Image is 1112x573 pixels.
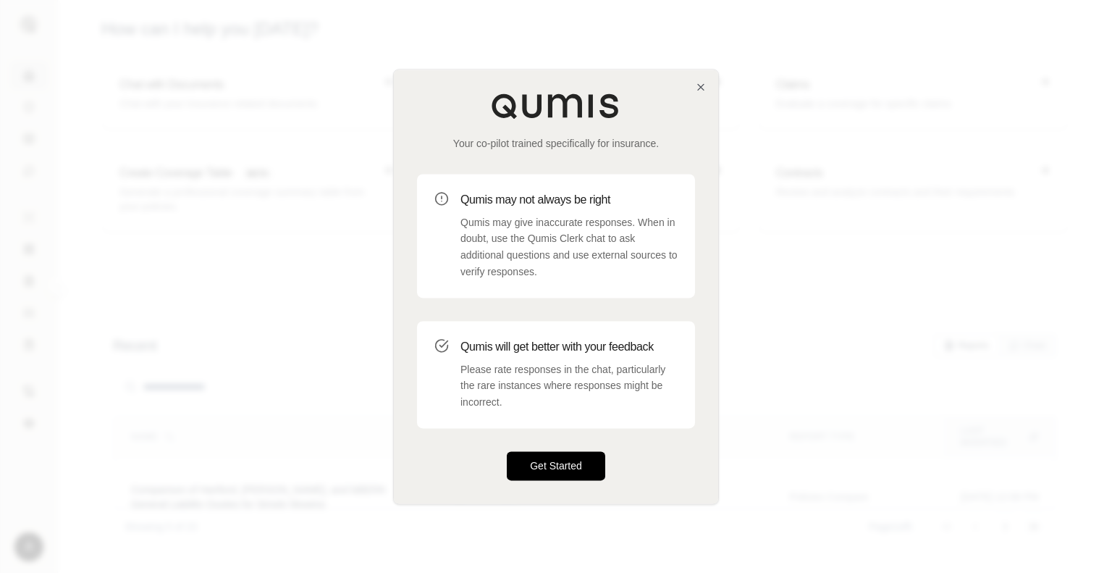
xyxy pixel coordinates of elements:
h3: Qumis will get better with your feedback [460,338,678,356]
button: Get Started [507,451,605,480]
p: Your co-pilot trained specifically for insurance. [417,136,695,151]
p: Qumis may give inaccurate responses. When in doubt, use the Qumis Clerk chat to ask additional qu... [460,214,678,280]
p: Please rate responses in the chat, particularly the rare instances where responses might be incor... [460,361,678,411]
h3: Qumis may not always be right [460,191,678,209]
img: Qumis Logo [491,93,621,119]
